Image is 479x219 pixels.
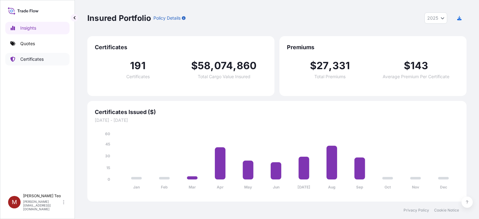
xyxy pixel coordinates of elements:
[23,200,62,211] p: [PERSON_NAME][EMAIL_ADDRESS][DOMAIN_NAME]
[237,61,257,71] span: 860
[95,117,459,123] span: [DATE] - [DATE]
[385,185,391,189] tspan: Oct
[328,185,336,189] tspan: Aug
[287,44,459,51] span: Premiums
[20,56,44,62] p: Certificates
[95,44,267,51] span: Certificates
[317,61,329,71] span: 27
[356,185,363,189] tspan: Sep
[126,74,150,79] span: Certificates
[427,15,438,21] span: 2025
[153,15,181,21] p: Policy Details
[329,61,332,71] span: ,
[161,185,168,189] tspan: Feb
[440,185,447,189] tspan: Dec
[106,165,110,170] tspan: 15
[244,185,252,189] tspan: May
[23,193,62,198] p: [PERSON_NAME] Teo
[95,108,459,116] span: Certificates Issued ($)
[130,61,146,71] span: 191
[20,25,36,31] p: Insights
[12,199,17,205] span: M
[412,185,419,189] tspan: Nov
[424,12,447,24] button: Year Selector
[108,177,110,182] tspan: 0
[5,53,70,65] a: Certificates
[332,61,350,71] span: 331
[105,154,110,158] tspan: 30
[105,142,110,146] tspan: 45
[210,61,214,71] span: ,
[198,74,250,79] span: Total Cargo Value Insured
[410,61,428,71] span: 143
[191,61,198,71] span: $
[20,40,35,47] p: Quotes
[314,74,346,79] span: Total Premiums
[133,185,140,189] tspan: Jan
[87,13,151,23] p: Insured Portfolio
[189,185,196,189] tspan: Mar
[217,185,224,189] tspan: Apr
[298,185,310,189] tspan: [DATE]
[404,208,429,213] a: Privacy Policy
[198,61,210,71] span: 58
[273,185,279,189] tspan: Jun
[5,37,70,50] a: Quotes
[404,61,410,71] span: $
[383,74,449,79] span: Average Premium Per Certificate
[105,131,110,136] tspan: 60
[5,22,70,34] a: Insights
[434,208,459,213] a: Cookie Notice
[310,61,317,71] span: $
[214,61,233,71] span: 074
[233,61,236,71] span: ,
